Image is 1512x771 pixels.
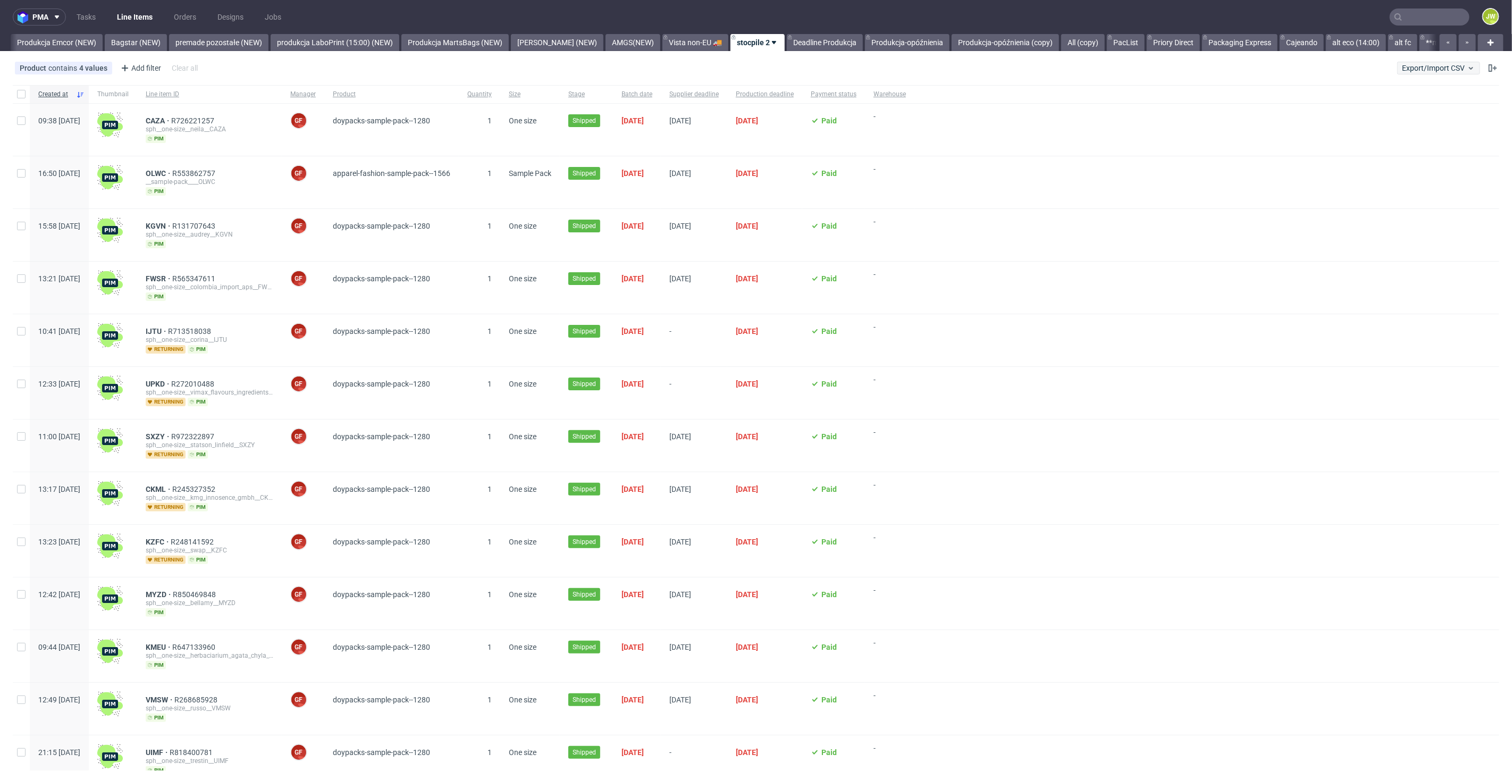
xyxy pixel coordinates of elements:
[146,590,173,599] a: MYZD
[333,380,430,388] span: doypacks-sample-pack--1280
[146,748,170,757] a: UIMF
[488,485,492,493] span: 1
[669,116,691,125] span: [DATE]
[146,169,172,178] a: OLWC
[621,590,644,599] span: [DATE]
[488,380,492,388] span: 1
[873,586,906,617] span: -
[509,90,551,99] span: Size
[146,398,186,406] span: returning
[146,222,172,230] a: KGVN
[509,590,536,599] span: One size
[873,533,906,564] span: -
[669,590,691,599] span: [DATE]
[172,485,217,493] a: R245327352
[97,533,123,559] img: wHgJFi1I6lmhQAAAABJRU5ErkJggg==
[573,379,596,389] span: Shipped
[146,116,171,125] a: CAZA
[146,538,171,546] span: KZFC
[621,222,644,230] span: [DATE]
[105,34,167,51] a: Bagstar (NEW)
[111,9,159,26] a: Line Items
[38,485,80,493] span: 13:17 [DATE]
[873,428,906,459] span: -
[116,60,163,77] div: Add filter
[573,274,596,283] span: Shipped
[291,692,306,707] figcaption: GF
[509,222,536,230] span: One size
[146,695,174,704] a: VMSW
[873,112,906,143] span: -
[736,222,758,230] span: [DATE]
[211,9,250,26] a: Designs
[290,90,316,99] span: Manager
[573,695,596,705] span: Shipped
[38,169,80,178] span: 16:50 [DATE]
[38,222,80,230] span: 15:58 [DATE]
[146,493,273,502] div: sph__one-size__kmg_innosence_gmbh__CKML
[873,90,906,99] span: Warehouse
[736,538,758,546] span: [DATE]
[573,221,596,231] span: Shipped
[173,590,218,599] a: R850469848
[669,169,691,178] span: [DATE]
[170,748,215,757] span: R818400781
[736,590,758,599] span: [DATE]
[97,217,123,243] img: wHgJFi1I6lmhQAAAABJRU5ErkJggg==
[291,640,306,655] figcaption: GF
[167,9,203,26] a: Orders
[146,283,273,291] div: sph__one-size__colombia_import_aps__FWSR
[621,748,644,757] span: [DATE]
[669,643,691,651] span: [DATE]
[146,345,186,354] span: returning
[333,748,430,757] span: doypacks-sample-pack--1280
[1202,34,1278,51] a: Packaging Express
[171,538,216,546] a: R248141592
[291,271,306,286] figcaption: GF
[146,135,166,143] span: pim
[736,169,758,178] span: [DATE]
[38,116,80,125] span: 09:38 [DATE]
[736,90,794,99] span: Production deadline
[821,116,837,125] span: Paid
[172,643,217,651] span: R647133960
[333,327,430,336] span: doypacks-sample-pack--1280
[821,590,837,599] span: Paid
[730,34,785,51] a: stocpile 2
[509,169,551,178] span: Sample Pack
[146,90,273,99] span: Line item ID
[172,274,217,283] span: R565347611
[488,274,492,283] span: 1
[291,482,306,497] figcaption: GF
[97,481,123,506] img: wHgJFi1I6lmhQAAAABJRU5ErkJggg==
[821,274,837,283] span: Paid
[20,64,48,72] span: Product
[873,323,906,354] span: -
[873,217,906,248] span: -
[736,748,758,757] span: [DATE]
[97,744,123,769] img: wHgJFi1I6lmhQAAAABJRU5ErkJggg==
[669,327,719,354] span: -
[511,34,603,51] a: [PERSON_NAME] (NEW)
[13,9,66,26] button: pma
[291,324,306,339] figcaption: GF
[488,643,492,651] span: 1
[188,345,208,354] span: pim
[168,327,213,336] span: R713518038
[621,90,652,99] span: Batch date
[146,327,168,336] span: IJTU
[146,714,166,722] span: pim
[621,485,644,493] span: [DATE]
[821,380,837,388] span: Paid
[171,432,216,441] span: R972322897
[97,90,129,99] span: Thumbnail
[488,222,492,230] span: 1
[1402,64,1475,72] span: Export/Import CSV
[1388,34,1417,51] a: alt fc
[401,34,509,51] a: Produkcja MartsBags (NEW)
